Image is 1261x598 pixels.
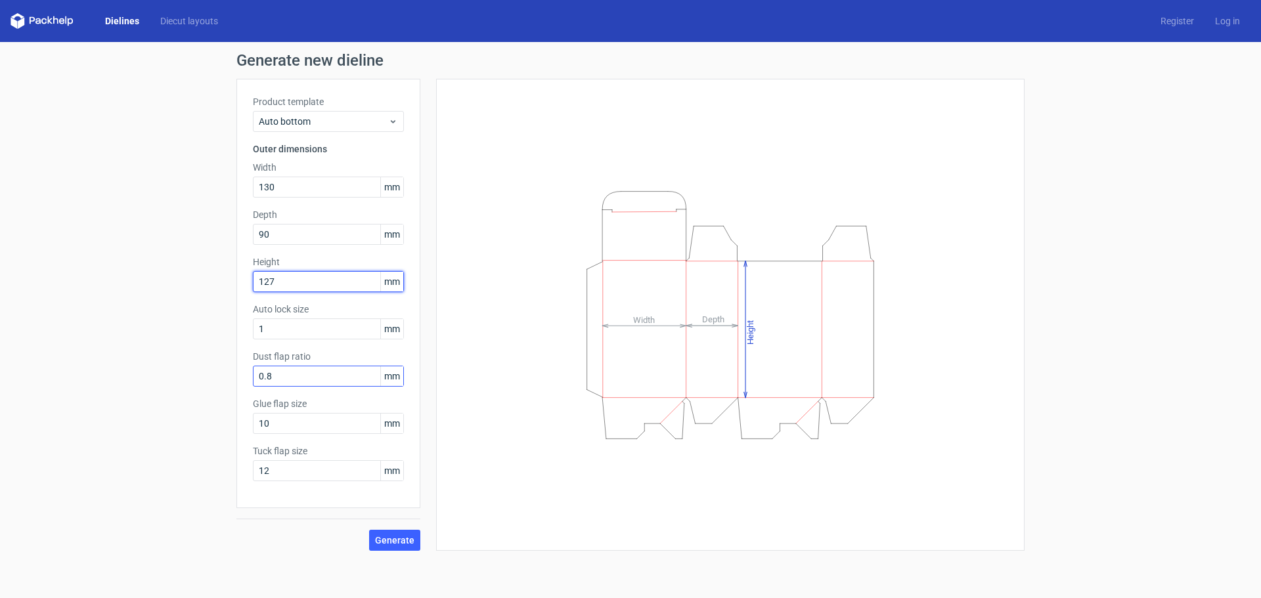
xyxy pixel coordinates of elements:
label: Dust flap ratio [253,350,404,363]
h3: Outer dimensions [253,142,404,156]
label: Auto lock size [253,303,404,316]
span: mm [380,461,403,481]
a: Log in [1205,14,1250,28]
label: Height [253,255,404,268]
label: Depth [253,208,404,221]
span: Generate [375,536,414,545]
tspan: Width [633,314,655,324]
span: mm [380,177,403,197]
tspan: Height [745,320,755,344]
a: Register [1150,14,1205,28]
a: Dielines [95,14,150,28]
span: Auto bottom [259,115,388,128]
tspan: Depth [702,314,724,324]
a: Diecut layouts [150,14,229,28]
label: Product template [253,95,404,108]
span: mm [380,366,403,386]
label: Glue flap size [253,397,404,410]
span: mm [380,414,403,433]
span: mm [380,224,403,244]
h1: Generate new dieline [236,53,1025,68]
span: mm [380,319,403,339]
label: Tuck flap size [253,444,404,458]
span: mm [380,272,403,291]
label: Width [253,161,404,174]
button: Generate [369,530,420,551]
